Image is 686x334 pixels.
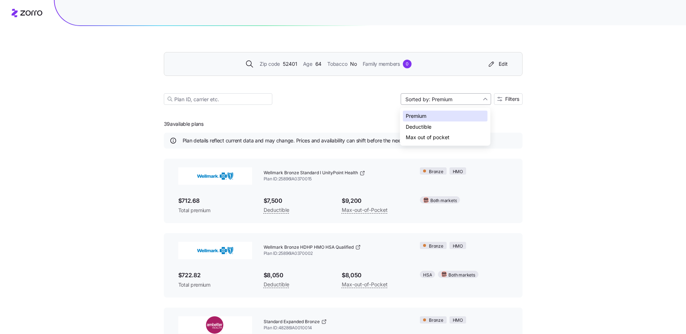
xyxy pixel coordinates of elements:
[264,319,320,325] span: Standard Expanded Bronze
[363,60,400,68] span: Family members
[264,280,289,289] span: Deductible
[430,197,457,204] span: Both markets
[342,271,408,280] span: $8,050
[178,281,252,288] span: Total premium
[403,132,487,143] div: Max out of pocket
[164,93,272,105] input: Plan ID, carrier etc.
[327,60,347,68] span: Tobacco
[487,60,508,68] div: Edit
[453,317,463,324] span: HMO
[342,206,388,214] span: Max-out-of-Pocket
[178,316,252,334] img: Ambetter
[283,60,297,68] span: 52401
[342,280,388,289] span: Max-out-of-Pocket
[429,168,443,175] span: Bronze
[403,60,412,68] div: 0
[178,271,252,280] span: $722.82
[264,170,358,176] span: Wellmark Bronze Standard l UnityPoint Health
[264,325,409,331] span: Plan ID: 48286IA0010014
[453,243,463,250] span: HMO
[315,60,321,68] span: 64
[183,137,440,144] span: Plan details reflect current data and may change. Prices and availability can shift before the ne...
[429,243,443,250] span: Bronze
[453,168,463,175] span: HMO
[423,272,432,279] span: HSA
[303,60,312,68] span: Age
[505,97,519,102] span: Filters
[429,317,443,324] span: Bronze
[260,60,280,68] span: Zip code
[342,196,408,205] span: $9,200
[403,111,487,121] div: Premium
[401,93,491,105] input: Sort by
[350,60,357,68] span: No
[484,58,511,70] button: Edit
[264,244,354,250] span: Wellmark Bronze HDHP HMO HSA Qualified
[264,250,409,257] span: Plan ID: 25896IA0370002
[494,93,523,105] button: Filters
[178,207,252,214] span: Total premium
[448,272,475,279] span: Both markets
[264,206,289,214] span: Deductible
[264,196,330,205] span: $7,500
[403,121,487,132] div: Deductible
[178,196,252,205] span: $712.68
[264,176,409,182] span: Plan ID: 25896IA0370015
[178,167,252,185] img: Wellmark BlueCross BlueShield of Iowa
[164,120,204,128] span: 39 available plans
[178,242,252,259] img: Wellmark BlueCross BlueShield of Iowa
[264,271,330,280] span: $8,050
